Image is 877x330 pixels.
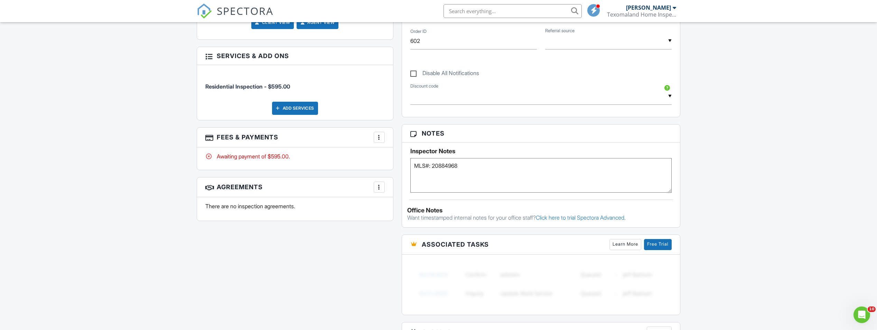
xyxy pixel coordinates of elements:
span: 10 [868,306,876,312]
div: Office Notes [407,207,675,214]
div: Add Services [272,102,318,115]
a: Free Trial [644,239,672,250]
h5: Inspector Notes [410,148,672,155]
textarea: MLS#: 20884968 [410,158,672,193]
iframe: Intercom live chat [853,306,870,323]
p: There are no inspection agreements. [205,202,385,210]
a: SPECTORA [197,9,273,24]
label: Order ID [410,28,427,35]
img: The Best Home Inspection Software - Spectora [197,3,212,19]
h3: Agreements [197,177,393,197]
h3: Services & Add ons [197,47,393,65]
span: SPECTORA [217,3,273,18]
div: [PERSON_NAME] [626,4,671,11]
input: Search everything... [444,4,582,18]
a: Learn More [609,239,641,250]
span: Associated Tasks [422,240,489,249]
div: Awaiting payment of $595.00. [205,153,385,160]
img: blurred-tasks-251b60f19c3f713f9215ee2a18cbf2105fc2d72fcd585247cf5e9ec0c957c1dd.png [410,260,672,308]
div: Texomaland Home Inspections License # 7358 [607,11,676,18]
h3: Fees & Payments [197,128,393,147]
h3: Notes [402,125,680,143]
a: Click here to trial Spectora Advanced. [536,214,626,221]
span: Residential Inspection - $595.00 [205,83,290,90]
a: Agent View [299,19,335,26]
p: Want timestamped internal notes for your office staff? [407,214,675,221]
label: Discount code [410,83,438,89]
label: Disable All Notifications [410,70,479,79]
label: Referral source [545,28,575,34]
li: Service: Residential Inspection [205,70,385,96]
